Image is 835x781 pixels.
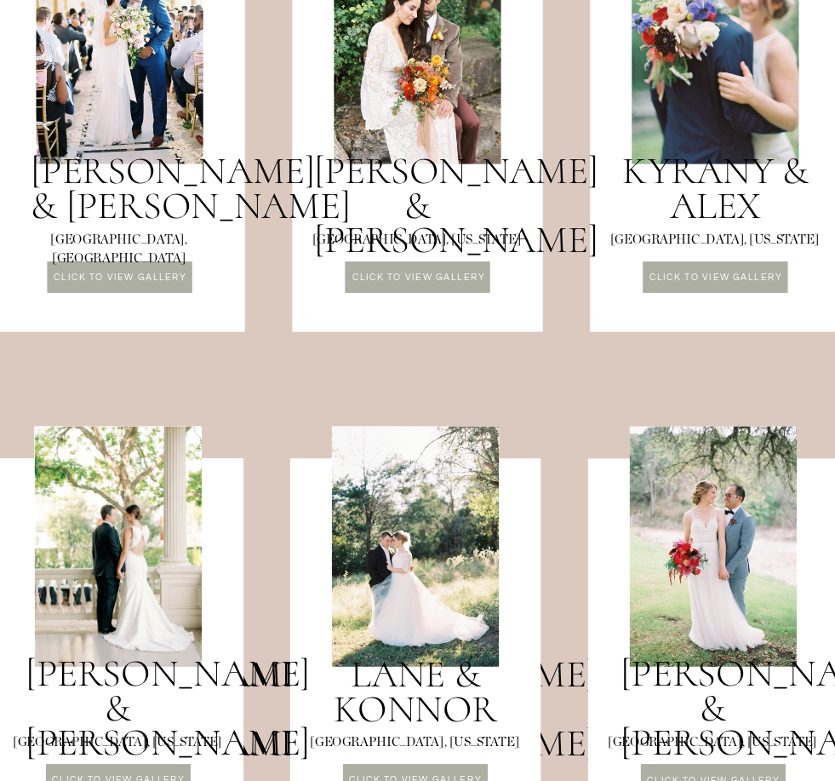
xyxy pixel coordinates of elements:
[312,657,519,728] a: Lane & konnor
[643,273,787,285] a: CLICK TO VIEW GALLERY
[31,154,213,223] a: [PERSON_NAME] & [PERSON_NAME]
[292,231,542,250] p: [GEOGRAPHIC_DATA], [US_STATE]
[289,733,540,753] p: [GEOGRAPHIC_DATA], [US_STATE]
[346,273,490,285] a: CLICK TO VIEW GALLERY
[314,154,522,226] a: [PERSON_NAME] &[PERSON_NAME]
[621,656,805,726] a: [PERSON_NAME] & [PERSON_NAME]
[612,154,820,225] a: KYRANY & ALEX
[48,273,192,291] a: Click to VIEW GALLERY
[26,656,210,726] a: [PERSON_NAME] & [PERSON_NAME]
[314,154,522,226] h3: [PERSON_NAME] & [PERSON_NAME]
